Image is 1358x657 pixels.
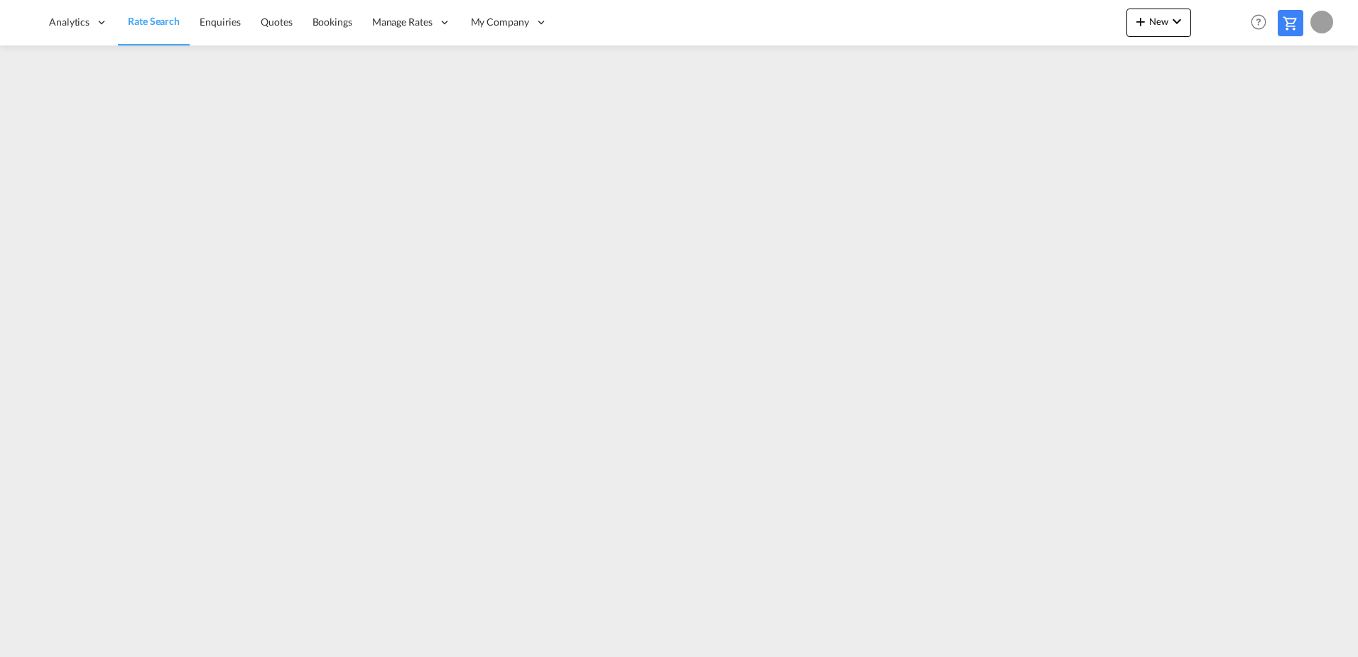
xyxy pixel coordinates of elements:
span: Rate Search [128,15,180,27]
md-icon: icon-chevron-down [1168,13,1185,30]
button: icon-plus 400-fgNewicon-chevron-down [1126,9,1191,37]
span: My Company [471,15,529,29]
span: Manage Rates [372,15,433,29]
span: New [1132,16,1185,27]
md-icon: icon-plus 400-fg [1132,13,1149,30]
span: Help [1246,10,1271,34]
div: Help [1246,10,1278,36]
span: Quotes [261,16,292,28]
span: Bookings [313,16,352,28]
span: Analytics [49,15,89,29]
span: Enquiries [200,16,241,28]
